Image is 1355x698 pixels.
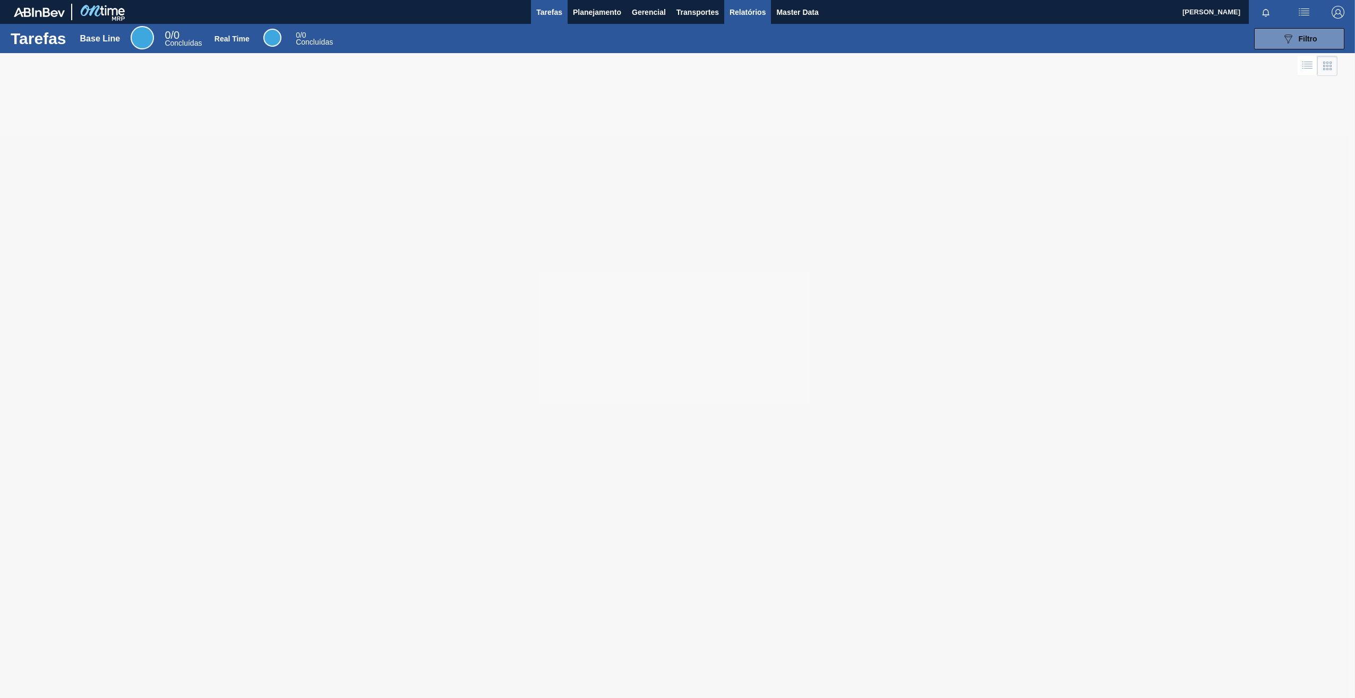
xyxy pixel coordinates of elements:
div: Real Time [215,35,250,43]
span: / 0 [296,31,306,39]
span: 0 [296,31,300,39]
button: Notificações [1249,5,1283,20]
span: Filtro [1299,35,1317,43]
span: / 0 [165,29,179,41]
span: Transportes [676,6,719,19]
h1: Tarefas [11,32,66,45]
div: Base Line [165,31,202,47]
span: Concluídas [296,38,333,46]
span: Concluídas [165,39,202,47]
span: Master Data [776,6,818,19]
span: Relatórios [730,6,766,19]
img: userActions [1298,6,1310,19]
div: Base Line [80,34,121,44]
img: TNhmsLtSVTkK8tSr43FrP2fwEKptu5GPRR3wAAAABJRU5ErkJggg== [14,7,65,17]
div: Base Line [131,26,154,49]
button: Filtro [1254,28,1344,49]
span: Gerencial [632,6,666,19]
div: Real Time [263,29,281,47]
span: 0 [165,29,170,41]
span: Planejamento [573,6,621,19]
div: Real Time [296,32,333,46]
img: Logout [1332,6,1344,19]
span: Tarefas [536,6,562,19]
